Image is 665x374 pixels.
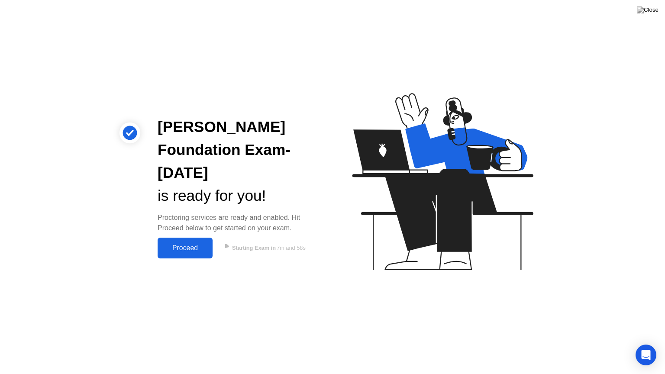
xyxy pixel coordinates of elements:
div: Proceed [160,244,210,252]
div: is ready for you! [158,184,319,207]
button: Starting Exam in7m and 58s [217,240,319,256]
span: 7m and 58s [277,245,306,251]
button: Proceed [158,238,213,258]
div: [PERSON_NAME] Foundation Exam- [DATE] [158,116,319,184]
div: Proctoring services are ready and enabled. Hit Proceed below to get started on your exam. [158,213,319,233]
img: Close [637,6,659,13]
div: Open Intercom Messenger [636,345,656,365]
